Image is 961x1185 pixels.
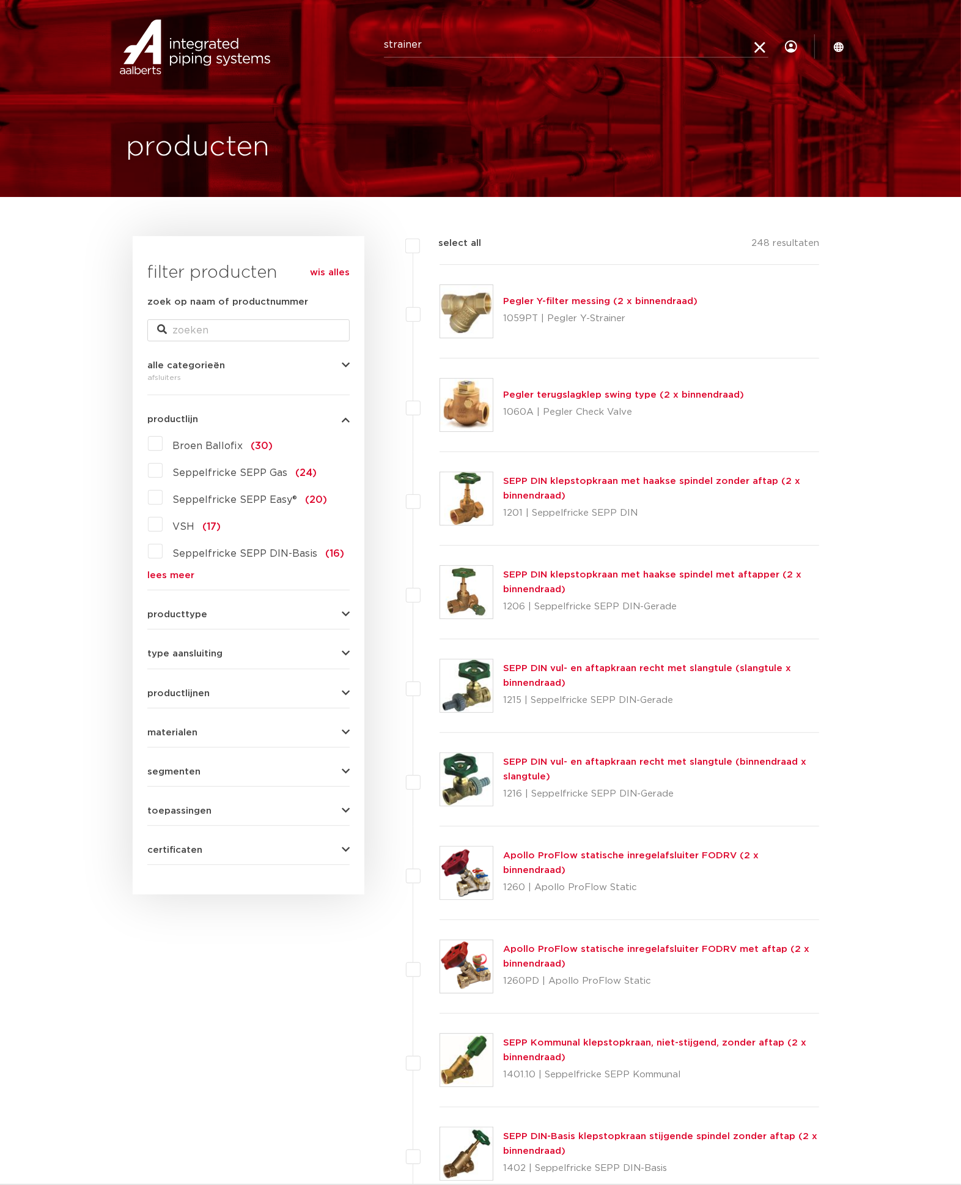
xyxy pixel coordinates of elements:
p: 1216 | Seppelfricke SEPP DIN-Gerade [503,784,819,804]
a: SEPP DIN-Basis klepstopkraan stijgende spindel zonder aftap (2 x binnendraad) [503,1132,817,1156]
input: zoeken [147,319,350,341]
button: materialen [147,728,350,737]
p: 1260 | Apollo ProFlow Static [503,878,819,897]
p: 1215 | Seppelfricke SEPP DIN-Gerade [503,691,819,710]
span: Broen Ballofix [172,441,243,451]
a: SEPP Kommunal klepstopkraan, niet-stijgend, zonder aftap (2 x binnendraad) [503,1038,806,1062]
span: VSH [172,522,194,532]
p: 1059PT | Pegler Y-Strainer [503,309,698,329]
span: productlijnen [147,689,210,698]
a: SEPP DIN klepstopkraan met haakse spindel zonder aftap (2 x binnendraad) [503,477,800,500]
img: Thumbnail for SEPP DIN-Basis klepstopkraan stijgende spindel zonder aftap (2 x binnendraad) [440,1127,493,1180]
button: segmenten [147,767,350,776]
a: Pegler terugslagklep swing type (2 x binnendraad) [503,390,744,399]
span: segmenten [147,767,201,776]
img: Thumbnail for Apollo ProFlow statische inregelafsluiter FODRV (2 x binnendraad) [440,847,493,899]
span: (24) [295,468,317,478]
span: Seppelfricke SEPP Gas [172,468,287,478]
p: 1060A | Pegler Check Valve [503,403,744,422]
p: 1401.10 | Seppelfricke SEPP Kommunal [503,1065,819,1085]
img: Thumbnail for SEPP DIN klepstopkraan met haakse spindel met aftapper (2 x binnendraad) [440,566,493,619]
img: Thumbnail for SEPP DIN vul- en aftapkraan recht met slangtule (binnendraad x slangtule) [440,753,493,806]
a: Apollo ProFlow statische inregelafsluiter FODRV (2 x binnendraad) [503,851,759,875]
a: lees meer [147,571,350,580]
span: materialen [147,728,197,737]
p: 1260PD | Apollo ProFlow Static [503,971,819,991]
a: SEPP DIN klepstopkraan met haakse spindel met aftapper (2 x binnendraad) [503,570,801,594]
span: productlijn [147,415,198,424]
span: (16) [325,549,344,559]
span: alle categorieën [147,361,225,370]
input: zoeken... [384,33,768,58]
button: certificaten [147,845,350,855]
button: alle categorieën [147,361,350,370]
button: productlijn [147,415,350,424]
p: 1206 | Seppelfricke SEPP DIN-Gerade [503,597,819,617]
a: wis alles [310,266,350,280]
img: Thumbnail for SEPP DIN vul- en aftapkraan recht met slangtule (slangtule x binnendraad) [440,659,493,712]
a: SEPP DIN vul- en aftapkraan recht met slangtule (binnendraad x slangtule) [503,757,806,781]
label: zoek op naam of productnummer [147,295,308,310]
h3: filter producten [147,261,350,285]
button: producttype [147,610,350,619]
button: productlijnen [147,689,350,698]
img: Thumbnail for Pegler Y-filter messing (2 x binnendraad) [440,285,493,338]
p: 1201 | Seppelfricke SEPP DIN [503,503,819,523]
img: Thumbnail for Apollo ProFlow statische inregelafsluiter FODRV met aftap (2 x binnendraad) [440,940,493,993]
span: producttype [147,610,207,619]
span: toepassingen [147,806,212,815]
a: Apollo ProFlow statische inregelafsluiter FODRV met aftap (2 x binnendraad) [503,945,809,968]
label: select all [420,236,481,251]
span: (20) [305,495,327,505]
img: Thumbnail for SEPP DIN klepstopkraan met haakse spindel zonder aftap (2 x binnendraad) [440,472,493,525]
p: 248 resultaten [751,236,819,255]
span: type aansluiting [147,649,223,658]
p: 1402 | Seppelfricke SEPP DIN-Basis [503,1159,819,1178]
div: afsluiters [147,370,350,385]
h1: producten [126,128,270,167]
img: Thumbnail for Pegler terugslagklep swing type (2 x binnendraad) [440,379,493,431]
a: SEPP DIN vul- en aftapkraan recht met slangtule (slangtule x binnendraad) [503,664,791,688]
a: Pegler Y-filter messing (2 x binnendraad) [503,297,698,306]
span: (17) [202,522,221,532]
span: (30) [251,441,273,451]
img: Thumbnail for SEPP Kommunal klepstopkraan, niet-stijgend, zonder aftap (2 x binnendraad) [440,1034,493,1087]
span: Seppelfricke SEPP Easy® [172,495,297,505]
span: certificaten [147,845,202,855]
button: type aansluiting [147,649,350,658]
span: Seppelfricke SEPP DIN-Basis [172,549,317,559]
button: toepassingen [147,806,350,815]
